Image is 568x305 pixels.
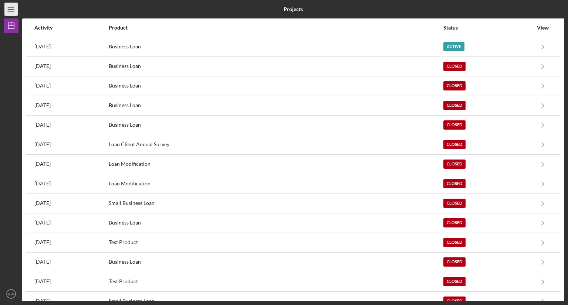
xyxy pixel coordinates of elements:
[4,287,18,301] button: KW
[443,42,464,51] div: Active
[443,179,466,188] div: Closed
[443,218,466,227] div: Closed
[34,298,51,304] time: 2022-07-29 18:01
[109,253,443,271] div: Business Loan
[109,96,443,115] div: Business Loan
[443,277,466,286] div: Closed
[284,6,303,12] b: Projects
[109,136,443,154] div: Loan Client Annual Survey
[443,81,466,90] div: Closed
[443,120,466,130] div: Closed
[34,161,51,167] time: 2023-05-16 17:44
[34,102,51,108] time: 2024-07-29 13:35
[443,62,466,71] div: Closed
[109,38,443,56] div: Business Loan
[109,77,443,95] div: Business Loan
[34,181,51,186] time: 2023-05-16 17:39
[34,259,51,265] time: 2022-08-15 14:27
[109,155,443,174] div: Loan Modification
[34,122,51,128] time: 2024-04-10 17:58
[109,233,443,252] div: Test Product
[443,25,533,31] div: Status
[34,220,51,226] time: 2023-02-08 16:19
[8,292,14,296] text: KW
[34,278,51,284] time: 2022-08-05 14:27
[443,140,466,149] div: Closed
[34,141,51,147] time: 2023-07-18 00:39
[34,239,51,245] time: 2022-08-18 17:02
[109,25,443,31] div: Product
[443,199,466,208] div: Closed
[34,63,51,69] time: 2024-09-18 15:55
[109,175,443,193] div: Loan Modification
[109,273,443,291] div: Test Product
[109,194,443,213] div: Small Business Loan
[34,44,51,49] time: 2024-12-03 17:37
[109,57,443,76] div: Business Loan
[34,25,108,31] div: Activity
[443,101,466,110] div: Closed
[443,257,466,267] div: Closed
[443,160,466,169] div: Closed
[34,83,51,89] time: 2024-09-16 20:38
[109,116,443,134] div: Business Loan
[534,25,552,31] div: View
[109,214,443,232] div: Business Loan
[34,200,51,206] time: 2023-05-10 14:13
[443,238,466,247] div: Closed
